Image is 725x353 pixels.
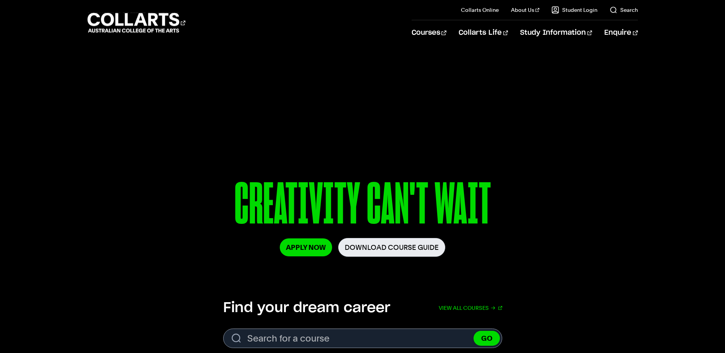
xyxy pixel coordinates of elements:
button: GO [474,331,500,346]
h2: Find your dream career [223,300,390,316]
a: View all courses [439,300,502,316]
a: Enquire [604,20,637,45]
p: CREATIVITY CAN'T WAIT [149,175,576,238]
a: Collarts Online [461,6,499,14]
a: Download Course Guide [338,238,445,257]
a: Study Information [520,20,592,45]
input: Search for a course [223,329,502,348]
a: Collarts Life [459,20,508,45]
a: Student Login [551,6,597,14]
a: Search [610,6,638,14]
a: About Us [511,6,539,14]
div: Go to homepage [88,12,185,34]
form: Search [223,329,502,348]
a: Apply Now [280,238,332,256]
a: Courses [412,20,446,45]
